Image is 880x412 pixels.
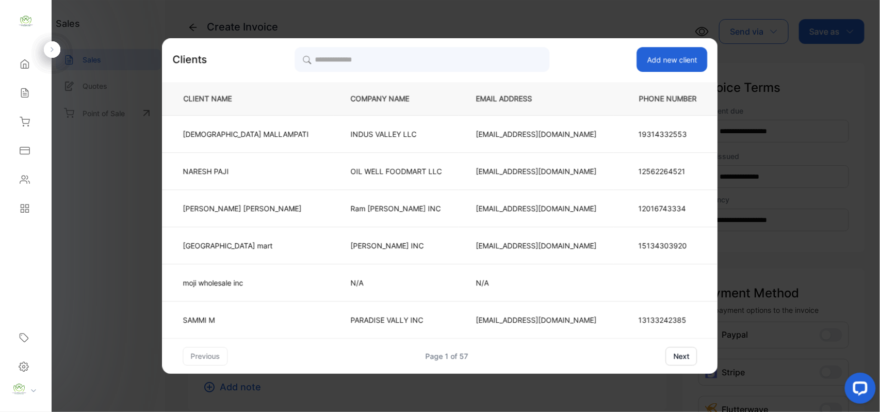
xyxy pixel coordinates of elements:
[183,240,309,251] p: [GEOGRAPHIC_DATA] mart
[476,203,597,214] p: [EMAIL_ADDRESS][DOMAIN_NAME]
[476,166,597,177] p: [EMAIL_ADDRESS][DOMAIN_NAME]
[180,93,317,104] p: CLIENT NAME
[639,129,697,139] p: 19314332553
[351,203,442,214] p: Ram [PERSON_NAME] INC
[183,314,309,325] p: SAMMI M
[173,52,207,67] p: Clients
[351,277,442,288] p: N/A
[351,240,442,251] p: [PERSON_NAME] INC
[183,277,309,288] p: moji wholesale inc
[351,93,442,104] p: COMPANY NAME
[351,314,442,325] p: PARADISE VALLY INC
[183,129,309,139] p: [DEMOGRAPHIC_DATA] MALLAMPATI
[476,277,597,288] p: N/A
[183,347,228,366] button: previous
[631,93,701,104] p: PHONE NUMBER
[637,47,708,72] button: Add new client
[11,382,27,397] img: profile
[666,347,697,366] button: next
[639,166,697,177] p: 12562264521
[426,351,468,361] div: Page 1 of 57
[476,93,597,104] p: EMAIL ADDRESS
[639,314,697,325] p: 13133242385
[476,240,597,251] p: [EMAIL_ADDRESS][DOMAIN_NAME]
[18,13,34,29] img: logo
[639,203,697,214] p: 12016743334
[476,129,597,139] p: [EMAIL_ADDRESS][DOMAIN_NAME]
[183,166,309,177] p: NARESH PAJI
[476,314,597,325] p: [EMAIL_ADDRESS][DOMAIN_NAME]
[351,129,442,139] p: INDUS VALLEY LLC
[639,240,697,251] p: 15134303920
[351,166,442,177] p: OIL WELL FOODMART LLC
[837,369,880,412] iframe: LiveChat chat widget
[183,203,309,214] p: [PERSON_NAME] [PERSON_NAME]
